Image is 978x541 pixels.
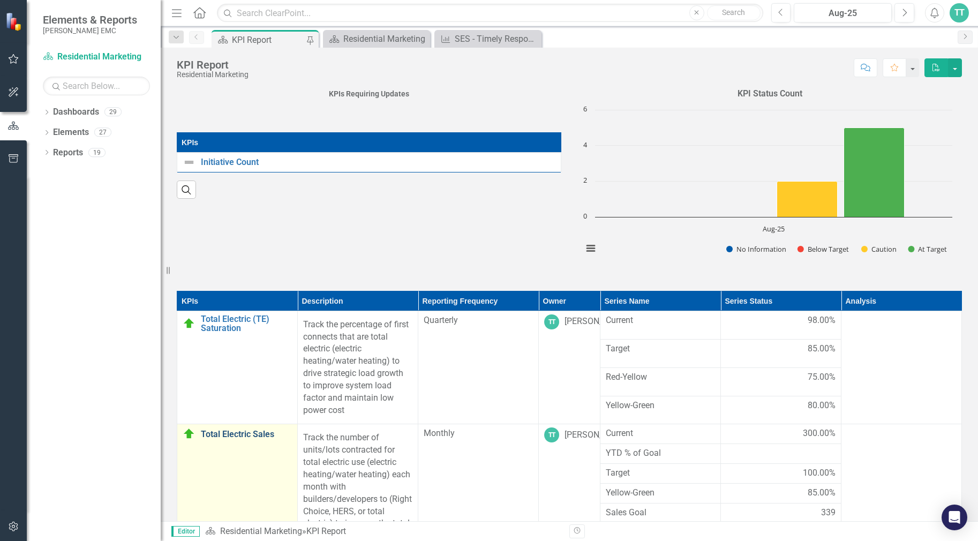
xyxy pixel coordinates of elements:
path: Aug-25, 2. Caution. [777,181,838,217]
div: Open Intercom Messenger [942,505,967,530]
div: SES - Timely Response to Members [455,32,539,46]
td: Double-Click to Edit [600,484,721,504]
span: YTD % of Goal [606,447,715,460]
div: 19 [88,148,106,157]
td: Double-Click to Edit [721,396,841,424]
div: Quarterly [424,314,533,327]
text: Aug-25 [763,224,785,234]
span: Target [606,467,715,479]
text: Caution [871,244,897,254]
button: Show Below Target [798,244,849,254]
td: Double-Click to Edit [600,339,721,367]
span: Current [606,314,715,327]
td: Double-Click to Edit [600,504,721,523]
img: Not Defined [183,156,195,169]
td: Double-Click to Edit [721,424,841,444]
span: 300.00% [803,427,836,440]
button: Show Caution [861,244,897,254]
a: SES - Timely Response to Members [437,32,539,46]
div: 27 [94,128,111,137]
div: Residential Marketing [177,71,249,79]
td: Double-Click to Edit [418,311,539,424]
text: 6 [583,104,587,114]
img: At Target [183,427,195,440]
text: 2 [583,175,587,185]
span: 100.00% [803,467,836,479]
span: Target [606,343,715,355]
button: TT [950,3,969,22]
span: 85.00% [808,487,836,499]
img: At Target [183,317,195,330]
g: At Target, bar series 4 of 4 with 1 bar. [844,127,905,217]
span: Yellow-Green [606,400,715,412]
div: 29 [104,108,122,117]
input: Search Below... [43,77,150,95]
button: Show No Information [726,244,786,254]
td: Double-Click to Edit [841,311,962,424]
div: [PERSON_NAME] [565,429,629,441]
td: Double-Click to Edit [721,484,841,504]
div: » [205,525,561,538]
span: Red-Yellow [606,371,715,384]
td: Double-Click to Edit [539,311,600,424]
a: Residential Marketing [220,526,302,536]
div: KPI Report [306,526,346,536]
div: TT [544,314,559,329]
span: Elements & Reports [43,13,137,26]
span: Current [606,427,715,440]
td: Double-Click to Edit [600,424,721,444]
td: Double-Click to Edit [600,311,721,339]
div: [PERSON_NAME] [565,315,629,328]
td: Double-Click to Edit [721,504,841,523]
div: Chart. Highcharts interactive chart. [577,104,962,265]
small: [PERSON_NAME] EMC [43,26,137,35]
span: 339 [821,507,836,519]
img: ClearPoint Strategy [5,12,24,31]
td: Double-Click to Edit [600,396,721,424]
div: KPI Report [232,33,305,47]
td: Double-Click to Edit [721,464,841,484]
td: Double-Click to Edit [721,367,841,396]
div: TT [544,427,559,442]
span: Sales Goal [606,507,715,519]
svg: Interactive chart [577,104,958,265]
div: Residential Marketing [343,32,427,46]
span: 80.00% [808,400,836,412]
div: Aug-25 [798,7,888,20]
td: Double-Click to Edit [298,311,418,424]
button: View chart menu, Chart [583,241,598,256]
a: Total Electric Sales [201,430,292,439]
button: Show At Target [908,244,947,254]
a: Initiative Count [201,157,555,167]
span: Yellow-Green [606,487,715,499]
text: 4 [583,140,588,149]
a: Dashboards [53,106,99,118]
td: Double-Click to Edit Right Click for Context Menu [177,153,561,172]
strong: KPIs Requiring Updates [329,89,409,98]
span: 85.00% [808,343,836,355]
td: Double-Click to Edit Right Click for Context Menu [177,311,298,424]
button: Search [707,5,761,20]
g: Caution, bar series 3 of 4 with 1 bar. [777,181,838,217]
span: 98.00% [808,314,836,327]
a: Total Electric (TE) Saturation [201,314,292,333]
td: Double-Click to Edit [721,311,841,339]
span: Search [722,8,745,17]
text: 0 [583,211,587,221]
span: Editor [171,526,200,537]
div: KPI Report [177,59,249,71]
a: Elements [53,126,89,139]
strong: KPI Status Count [738,88,802,99]
span: 75.00% [808,371,836,384]
button: Aug-25 [794,3,892,22]
td: Double-Click to Edit [721,339,841,367]
input: Search ClearPoint... [217,4,763,22]
td: Double-Click to Edit [600,367,721,396]
td: Double-Click to Edit [600,464,721,484]
a: Reports [53,147,83,159]
path: Aug-25, 5. At Target. [844,127,905,217]
a: Residential Marketing [43,51,150,63]
p: Track the percentage of first connects that are total electric (electric heating/water heating) t... [303,317,412,419]
div: Monthly [424,427,533,440]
